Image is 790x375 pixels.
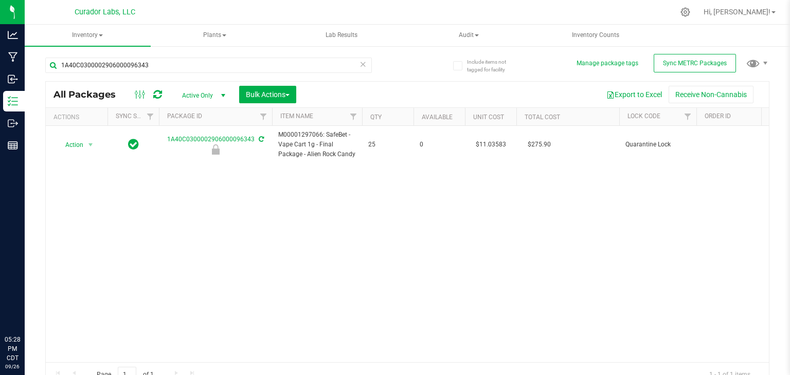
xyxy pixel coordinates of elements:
[278,130,356,160] span: M00001297066: SafeBet - Vape Cart 1g - Final Package - Alien Rock Candy
[669,86,753,103] button: Receive Non-Cannabis
[128,137,139,152] span: In Sync
[8,30,18,40] inline-svg: Analytics
[279,25,405,46] a: Lab Results
[705,113,731,120] a: Order Id
[368,140,407,149] span: 25
[577,59,638,68] button: Manage package tags
[142,108,159,125] a: Filter
[473,114,504,121] a: Unit Cost
[406,25,531,46] span: Audit
[255,108,272,125] a: Filter
[10,293,41,324] iframe: Resource center
[663,60,727,67] span: Sync METRC Packages
[8,140,18,151] inline-svg: Reports
[625,140,690,149] span: Quarantine Lock
[5,335,20,363] p: 05:28 PM CDT
[25,25,151,46] a: Inventory
[152,25,278,46] a: Plants
[465,126,516,164] td: $11.03583
[45,58,372,73] input: Search Package ID, Item Name, SKU, Lot or Part Number...
[239,86,296,103] button: Bulk Actions
[8,74,18,84] inline-svg: Inbound
[370,114,382,121] a: Qty
[8,118,18,128] inline-svg: Outbound
[8,52,18,62] inline-svg: Manufacturing
[75,8,135,16] span: Curador Labs, LLC
[246,90,290,99] span: Bulk Actions
[257,136,264,143] span: Sync from Compliance System
[53,89,126,100] span: All Packages
[157,144,274,155] div: Quarantine Lock
[654,54,736,72] button: Sync METRC Packages
[167,136,255,143] a: 1A40C0300002906000096343
[679,7,692,17] div: Manage settings
[360,58,367,71] span: Clear
[525,114,560,121] a: Total Cost
[84,138,97,152] span: select
[53,114,103,121] div: Actions
[345,108,362,125] a: Filter
[422,114,453,121] a: Available
[600,86,669,103] button: Export to Excel
[420,140,459,149] span: 0
[558,31,633,40] span: Inventory Counts
[8,96,18,106] inline-svg: Inventory
[704,8,770,16] span: Hi, [PERSON_NAME]!
[627,113,660,120] a: Lock Code
[5,363,20,370] p: 09/26
[152,25,277,46] span: Plants
[167,113,202,120] a: Package ID
[523,137,556,152] span: $275.90
[280,113,313,120] a: Item Name
[679,108,696,125] a: Filter
[116,113,155,120] a: Sync Status
[406,25,532,46] a: Audit
[533,25,659,46] a: Inventory Counts
[757,108,774,125] a: Filter
[56,138,84,152] span: Action
[312,31,371,40] span: Lab Results
[467,58,518,73] span: Include items not tagged for facility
